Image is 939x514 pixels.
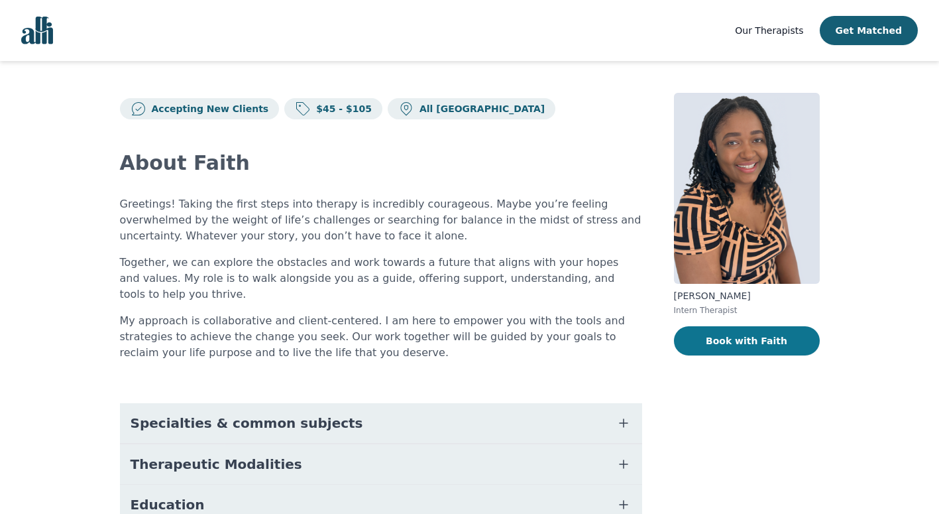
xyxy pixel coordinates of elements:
[674,93,820,284] img: Faith_Daniels
[120,196,642,244] p: Greetings! Taking the first steps into therapy is incredibly courageous. Maybe you’re feeling ove...
[131,455,302,474] span: Therapeutic Modalities
[120,255,642,302] p: Together, we can explore the obstacles and work towards a future that aligns with your hopes and ...
[735,25,803,36] span: Our Therapists
[21,17,53,44] img: alli logo
[735,23,803,38] a: Our Therapists
[674,326,820,355] button: Book with Faith
[414,102,545,115] p: All [GEOGRAPHIC_DATA]
[146,102,269,115] p: Accepting New Clients
[674,305,820,316] p: Intern Therapist
[120,151,642,175] h2: About Faith
[120,313,642,361] p: My approach is collaborative and client-centered. I am here to empower you with the tools and str...
[311,102,372,115] p: $45 - $105
[120,403,642,443] button: Specialties & common subjects
[820,16,918,45] button: Get Matched
[131,414,363,432] span: Specialties & common subjects
[674,289,820,302] p: [PERSON_NAME]
[120,444,642,484] button: Therapeutic Modalities
[131,495,205,514] span: Education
